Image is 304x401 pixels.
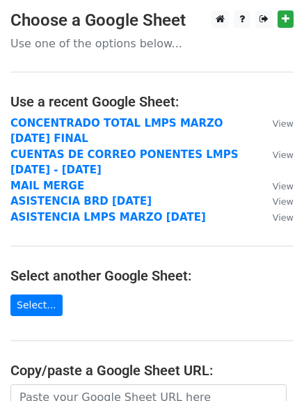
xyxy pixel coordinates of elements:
a: CONCENTRADO TOTAL LMPS MARZO [DATE] FINAL [10,117,223,146]
small: View [273,212,294,223]
a: View [259,117,294,129]
a: ASISTENCIA BRD [DATE] [10,195,152,207]
small: View [273,150,294,160]
h3: Choose a Google Sheet [10,10,294,31]
h4: Copy/paste a Google Sheet URL: [10,362,294,379]
small: View [273,181,294,191]
p: Use one of the options below... [10,36,294,51]
a: View [259,211,294,223]
a: ASISTENCIA LMPS MARZO [DATE] [10,211,206,223]
a: MAIL MERGE [10,180,84,192]
a: View [259,148,294,161]
a: View [259,195,294,207]
a: CUENTAS DE CORREO PONENTES LMPS [DATE] - [DATE] [10,148,239,177]
h4: Use a recent Google Sheet: [10,93,294,110]
a: View [259,180,294,192]
small: View [273,118,294,129]
a: Select... [10,294,63,316]
h4: Select another Google Sheet: [10,267,294,284]
small: View [273,196,294,207]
